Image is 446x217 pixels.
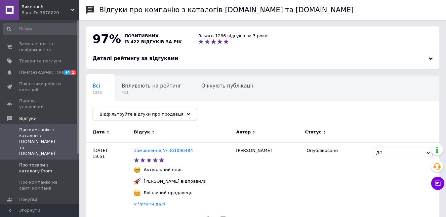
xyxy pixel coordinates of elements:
[19,179,61,191] span: Про компанію на сайті компанії
[142,190,194,196] div: Ввічливий продавець
[122,90,182,95] span: 411
[19,41,61,53] span: Замовлення та повідомлення
[93,83,100,89] span: Всі
[19,162,61,174] span: Про товари з каталогу Prom
[376,150,382,155] span: Дії
[19,58,61,64] span: Товари та послуги
[19,98,61,110] span: Панель управління
[93,55,178,61] span: Деталі рейтингу за відгуками
[236,129,251,135] span: Автор
[93,108,160,114] span: Опубліковані без комен...
[305,129,322,135] span: Статус
[431,177,444,190] button: Чат з покупцем
[201,83,253,89] span: Очікують публікації
[21,10,79,16] div: Ваш ID: 3678020
[21,4,71,10] span: Виконроб
[19,70,68,76] span: [DEMOGRAPHIC_DATA]
[198,33,268,39] div: Всього 1286 відгуків за 3 роки
[19,81,61,93] span: Показники роботи компанії
[100,112,183,117] span: Відфільтруйте відгуки про продавця
[124,33,159,38] span: позитивних
[142,167,184,173] div: Актуальний опис
[93,90,102,95] span: 1336
[86,101,173,126] div: Опубліковані без коментаря
[134,148,193,153] a: Замовлення № 361096484
[99,6,354,14] h1: Відгуки про компанію з каталогів [DOMAIN_NAME] та [DOMAIN_NAME]
[124,39,182,44] span: із 422 відгуків за рік
[71,70,76,75] span: 1
[122,83,182,89] span: Впливають на рейтинг
[63,70,71,75] span: 44
[134,190,141,196] img: :hugging_face:
[93,32,121,46] span: 97%
[19,197,37,202] span: Покупці
[93,129,105,135] span: Дата
[93,55,433,62] div: Деталі рейтингу за відгуками
[134,201,233,209] div: Читати далі
[134,129,150,135] span: Відгук
[134,178,141,185] img: :rocket:
[19,127,61,157] span: Про компанію з каталогів [DOMAIN_NAME] та [DOMAIN_NAME]
[3,23,78,35] input: Пошук
[19,116,36,122] span: Відгуки
[138,201,165,206] span: Читати далі
[134,166,141,173] img: :nerd_face:
[307,148,368,154] div: Опубліковано
[142,178,208,184] div: [PERSON_NAME] відправили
